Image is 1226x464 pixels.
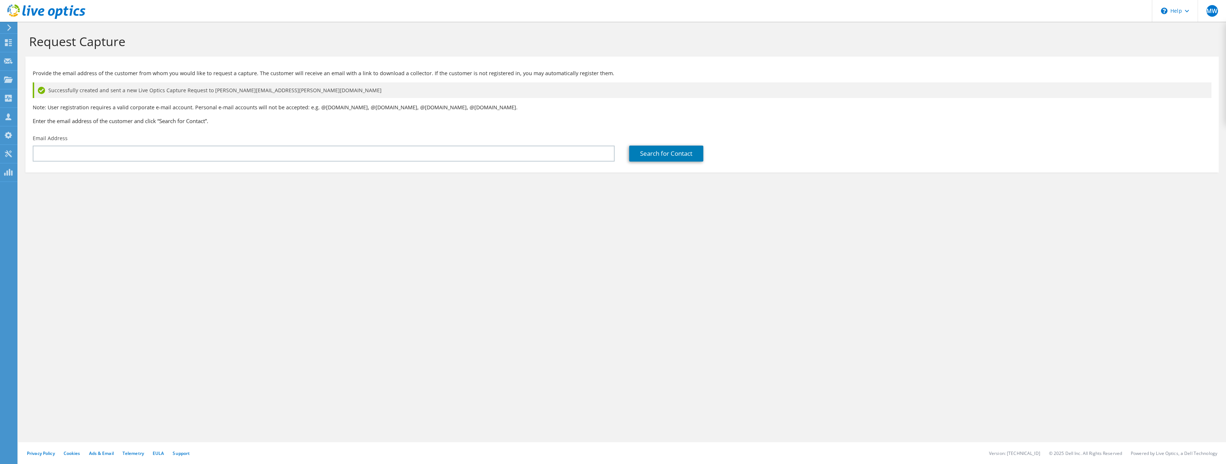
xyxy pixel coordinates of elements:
a: Ads & Email [89,450,114,456]
a: Cookies [64,450,80,456]
svg: \n [1161,8,1167,14]
a: Privacy Policy [27,450,55,456]
p: Note: User registration requires a valid corporate e-mail account. Personal e-mail accounts will ... [33,103,1211,111]
span: MW [1206,5,1218,17]
a: Telemetry [122,450,144,456]
a: Search for Contact [629,146,703,162]
li: Powered by Live Optics, a Dell Technology [1131,450,1217,456]
h3: Enter the email address of the customer and click “Search for Contact”. [33,117,1211,125]
p: Provide the email address of the customer from whom you would like to request a capture. The cust... [33,69,1211,77]
h1: Request Capture [29,34,1211,49]
label: Email Address [33,135,68,142]
span: Successfully created and sent a new Live Optics Capture Request to [PERSON_NAME][EMAIL_ADDRESS][P... [48,86,382,94]
a: EULA [153,450,164,456]
li: © 2025 Dell Inc. All Rights Reserved [1049,450,1122,456]
a: Support [173,450,190,456]
li: Version: [TECHNICAL_ID] [989,450,1040,456]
